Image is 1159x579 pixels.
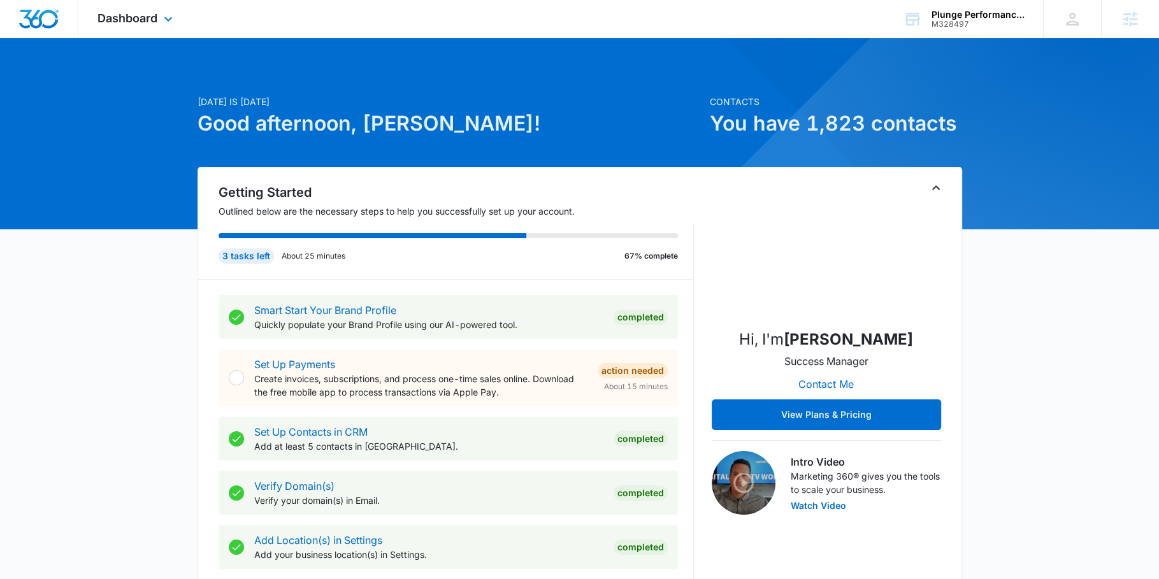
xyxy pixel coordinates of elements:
[254,494,603,507] p: Verify your domain(s) in Email.
[710,95,962,108] p: Contacts
[219,248,274,264] div: 3 tasks left
[604,381,668,392] span: About 15 minutes
[598,363,668,378] div: Action Needed
[614,485,668,501] div: Completed
[198,95,702,108] p: [DATE] is [DATE]
[48,75,114,83] div: Domain Overview
[712,451,775,515] img: Intro Video
[254,304,396,317] a: Smart Start Your Brand Profile
[932,20,1025,29] div: account id
[254,372,587,399] p: Create invoices, subscriptions, and process one-time sales online. Download the free mobile app t...
[254,440,603,453] p: Add at least 5 contacts in [GEOGRAPHIC_DATA].
[624,250,678,262] p: 67% complete
[254,425,368,438] a: Set Up Contacts in CRM
[20,33,31,43] img: website_grey.svg
[791,454,941,469] h3: Intro Video
[784,354,868,369] p: Success Manager
[127,74,137,84] img: tab_keywords_by_traffic_grey.svg
[928,180,944,196] button: Toggle Collapse
[282,250,345,262] p: About 25 minutes
[791,501,846,510] button: Watch Video
[254,358,335,371] a: Set Up Payments
[739,328,913,351] p: Hi, I'm
[791,469,941,496] p: Marketing 360® gives you the tools to scale your business.
[763,190,890,318] img: Joel Green
[932,10,1025,20] div: account name
[36,20,62,31] div: v 4.0.25
[784,330,913,348] strong: [PERSON_NAME]
[219,204,694,218] p: Outlined below are the necessary steps to help you successfully set up your account.
[20,20,31,31] img: logo_orange.svg
[254,548,603,561] p: Add your business location(s) in Settings.
[33,33,140,43] div: Domain: [DOMAIN_NAME]
[198,108,702,139] h1: Good afternoon, [PERSON_NAME]!
[614,310,668,325] div: Completed
[254,480,335,492] a: Verify Domain(s)
[614,540,668,555] div: Completed
[254,534,382,547] a: Add Location(s) in Settings
[219,183,694,202] h2: Getting Started
[710,108,962,139] h1: You have 1,823 contacts
[712,399,941,430] button: View Plans & Pricing
[97,11,157,25] span: Dashboard
[141,75,215,83] div: Keywords by Traffic
[786,369,867,399] button: Contact Me
[614,431,668,447] div: Completed
[34,74,45,84] img: tab_domain_overview_orange.svg
[254,318,603,331] p: Quickly populate your Brand Profile using our AI-powered tool.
